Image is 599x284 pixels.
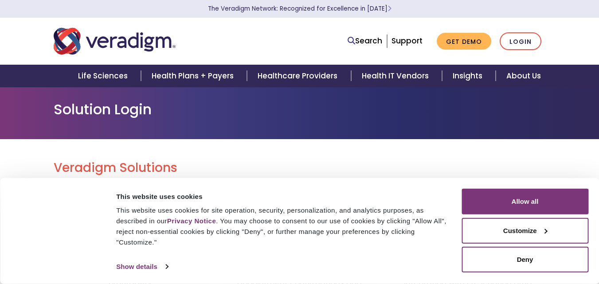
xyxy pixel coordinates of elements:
[348,35,382,47] a: Search
[351,65,442,87] a: Health IT Vendors
[116,260,168,273] a: Show details
[54,160,546,175] h2: Veradigm Solutions
[496,65,552,87] a: About Us
[462,247,588,272] button: Deny
[54,27,176,56] img: Veradigm logo
[167,217,216,225] a: Privacy Notice
[67,65,141,87] a: Life Sciences
[388,4,392,13] span: Learn More
[392,35,423,46] a: Support
[442,65,496,87] a: Insights
[54,101,546,118] h1: Solution Login
[116,191,451,202] div: This website uses cookies
[462,189,588,214] button: Allow all
[247,65,351,87] a: Healthcare Providers
[500,32,541,51] a: Login
[462,218,588,243] button: Customize
[116,205,451,248] div: This website uses cookies for site operation, security, personalization, and analytics purposes, ...
[141,65,247,87] a: Health Plans + Payers
[437,33,491,50] a: Get Demo
[208,4,392,13] a: The Veradigm Network: Recognized for Excellence in [DATE]Learn More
